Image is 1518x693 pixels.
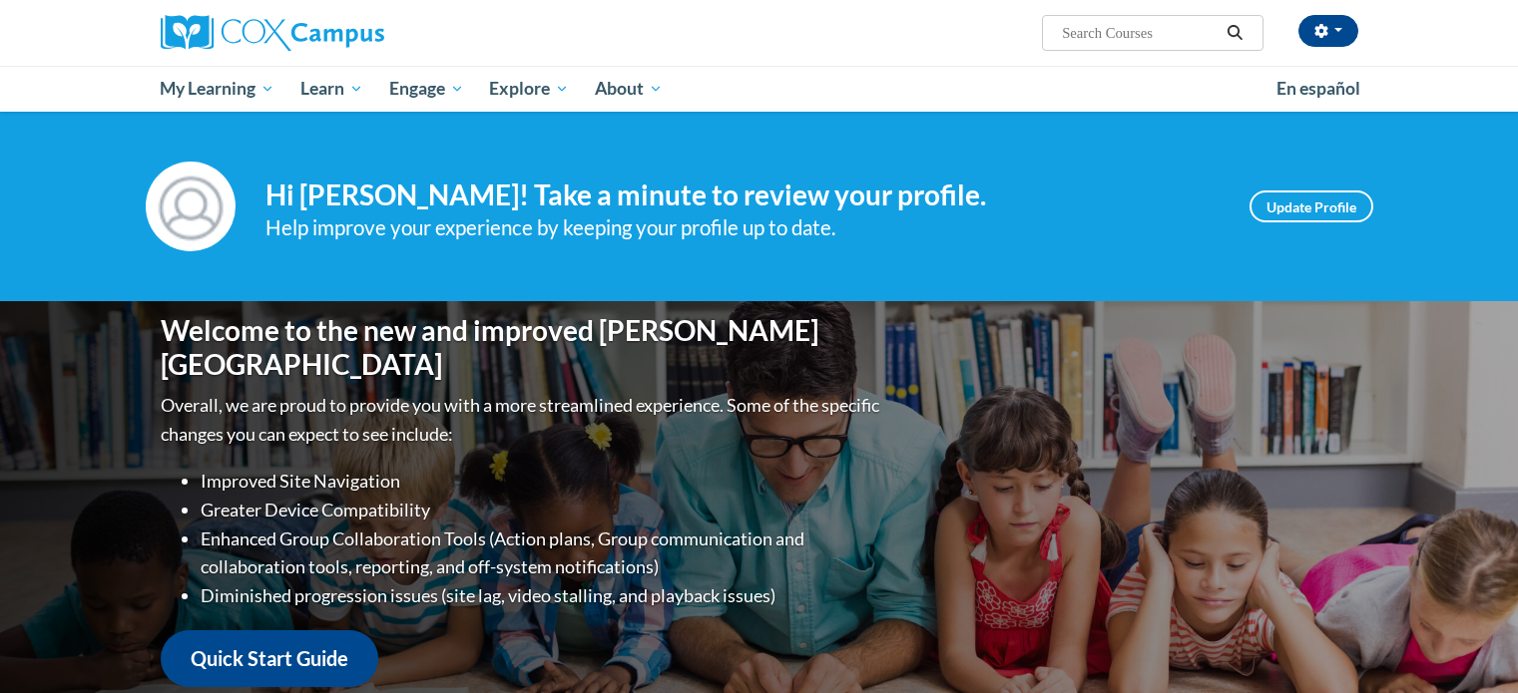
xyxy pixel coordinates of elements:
[376,66,477,112] a: Engage
[131,66,1388,112] div: Main menu
[1298,15,1358,47] button: Account Settings
[265,178,1220,212] h4: Hi [PERSON_NAME]! Take a minute to review your profile.
[201,496,884,524] li: Greater Device Compatibility
[489,77,569,101] span: Explore
[161,15,540,51] a: Cox Campus
[201,524,884,582] li: Enhanced Group Collaboration Tools (Action plans, Group communication and collaboration tools, re...
[265,211,1220,244] div: Help improve your experience by keeping your profile up to date.
[582,66,676,112] a: About
[161,15,384,51] img: Cox Campus
[389,77,464,101] span: Engage
[1276,78,1360,99] span: En español
[201,467,884,496] li: Improved Site Navigation
[1264,68,1373,110] a: En español
[161,630,378,687] a: Quick Start Guide
[148,66,288,112] a: My Learning
[1220,21,1250,45] button: Search
[160,77,274,101] span: My Learning
[476,66,582,112] a: Explore
[161,391,884,449] p: Overall, we are proud to provide you with a more streamlined experience. Some of the specific cha...
[1250,190,1373,222] a: Update Profile
[1060,21,1220,45] input: Search Courses
[161,314,884,381] h1: Welcome to the new and improved [PERSON_NAME][GEOGRAPHIC_DATA]
[146,162,236,251] img: Profile Image
[287,66,376,112] a: Learn
[595,77,663,101] span: About
[201,581,884,610] li: Diminished progression issues (site lag, video stalling, and playback issues)
[300,77,363,101] span: Learn
[1438,613,1502,677] iframe: Button to launch messaging window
